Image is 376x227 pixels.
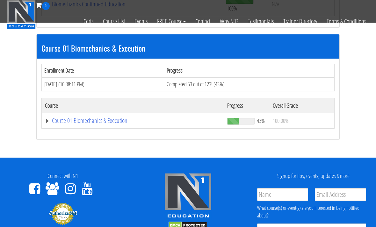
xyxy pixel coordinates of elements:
th: Progress [224,98,270,113]
td: [DATE] (10:38:11 PM) [42,78,164,91]
a: FREE Course [152,10,191,32]
span: 0 [42,2,50,10]
a: Contact [191,10,215,32]
a: 0 [36,1,50,9]
a: Trainer Directory [278,10,322,32]
img: n1-education [7,0,36,29]
th: Overall Grade [270,98,335,113]
td: 100.00% [270,113,335,129]
th: Course [42,98,224,113]
a: Course 01 Biomechanics & Execution [45,118,221,124]
th: Progress [164,64,335,78]
input: Name [257,188,308,201]
img: n1-edu-logo [164,173,212,220]
a: Why N1? [215,10,243,32]
img: Authorize.Net Merchant - Click to Verify [48,202,77,225]
span: 43% [257,117,265,124]
td: Completed 53 out of 123! (43%) [164,78,335,91]
h4: Connect with N1 [5,173,120,180]
h4: Signup for tips, events, updates & more [256,173,371,180]
input: Email Address [315,188,366,201]
a: Terms & Conditions [322,10,371,32]
a: Testimonials [243,10,278,32]
a: Events [130,10,152,32]
a: Certs [79,10,98,32]
h3: Course 01 Biomechanics & Execution [41,44,335,53]
a: Course List [98,10,130,32]
th: Enrollment Date [42,64,164,78]
div: What course(s) or event(s) are you interested in being notified about? [257,204,366,220]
